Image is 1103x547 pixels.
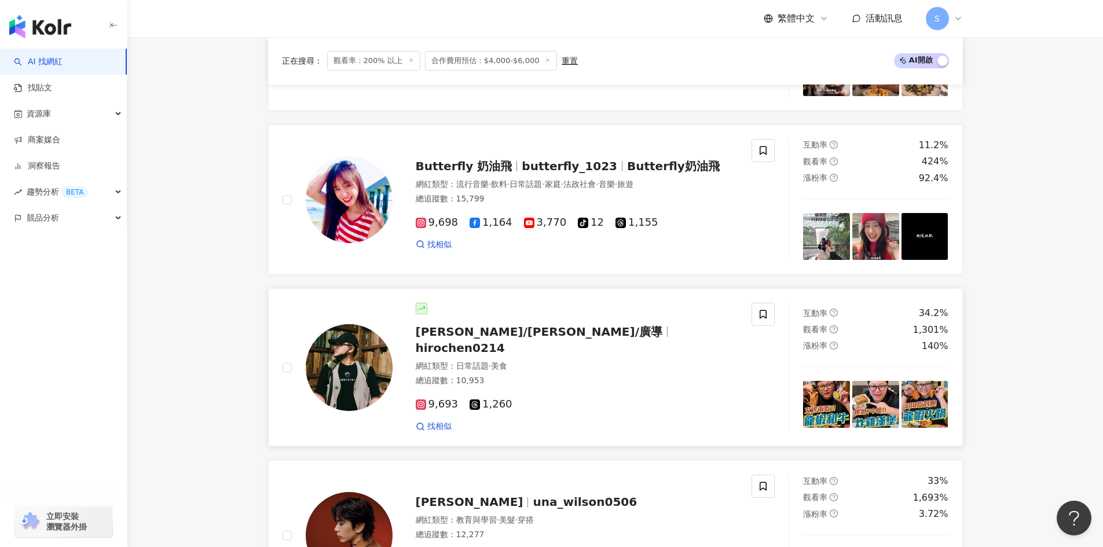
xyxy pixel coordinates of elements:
[416,325,662,339] span: [PERSON_NAME]/[PERSON_NAME]/廣導
[416,159,512,173] span: Butterfly 奶油飛
[830,157,838,166] span: question-circle
[902,213,948,260] img: post-image
[427,421,452,432] span: 找相似
[456,515,497,524] span: 教育與學習
[306,324,393,411] img: KOL Avatar
[327,51,420,71] span: 觀看率：200% 以上
[830,174,838,182] span: question-circle
[1057,501,1091,535] iframe: Help Scout Beacon - Open
[830,141,838,149] span: question-circle
[803,157,827,166] span: 觀看率
[416,341,505,355] span: hirochen0214
[497,515,499,524] span: ·
[866,13,903,24] span: 活動訊息
[830,342,838,350] span: question-circle
[913,324,948,336] div: 1,301%
[627,159,720,173] span: Butterfly奶油飛
[518,515,534,524] span: 穿搭
[510,179,542,189] span: 日常話題
[830,325,838,333] span: question-circle
[19,512,41,531] img: chrome extension
[416,193,738,205] div: 總追蹤數 ： 15,799
[563,179,596,189] span: 法政社會
[533,495,637,509] span: una_wilson0506
[922,340,948,353] div: 140%
[524,216,567,229] span: 3,770
[803,509,827,519] span: 漲粉率
[470,216,512,229] span: 1,164
[499,515,515,524] span: 美髮
[919,508,948,520] div: 3.72%
[489,361,491,370] span: ·
[919,307,948,320] div: 34.2%
[902,381,948,428] img: post-image
[14,56,63,68] a: searchAI 找網紅
[803,381,850,428] img: post-image
[803,325,827,334] span: 觀看率
[14,188,22,196] span: rise
[852,381,899,428] img: post-image
[803,493,827,502] span: 觀看率
[416,179,738,190] div: 網紅類型 ：
[803,140,827,149] span: 互動率
[416,239,452,251] a: 找相似
[803,213,850,260] img: post-image
[515,515,518,524] span: ·
[615,179,617,189] span: ·
[15,506,112,537] a: chrome extension立即安裝 瀏覽器外掛
[416,421,452,432] a: 找相似
[830,493,838,501] span: question-circle
[14,160,60,172] a: 洞察報告
[545,179,561,189] span: 家庭
[522,159,617,173] span: butterfly_1023
[913,491,948,504] div: 1,693%
[427,239,452,251] span: 找相似
[596,179,598,189] span: ·
[617,179,633,189] span: 旅遊
[456,179,489,189] span: 流行音樂
[470,398,512,410] span: 1,260
[578,216,604,229] span: 12
[542,179,544,189] span: ·
[46,511,87,532] span: 立即安裝 瀏覽器外掛
[935,12,940,25] span: S
[416,529,738,541] div: 總追蹤數 ： 12,277
[416,361,738,372] div: 網紅類型 ：
[919,172,948,185] div: 92.4%
[803,341,827,350] span: 漲粉率
[852,213,899,260] img: post-image
[830,477,838,485] span: question-circle
[61,186,88,198] div: BETA
[416,495,523,509] span: [PERSON_NAME]
[778,12,815,25] span: 繁體中文
[282,56,323,65] span: 正在搜尋 ：
[27,205,59,231] span: 競品分析
[14,82,52,94] a: 找貼文
[507,179,510,189] span: ·
[489,179,491,189] span: ·
[27,101,51,127] span: 資源庫
[456,361,489,370] span: 日常話題
[803,309,827,318] span: 互動率
[416,515,738,526] div: 網紅類型 ：
[599,179,615,189] span: 音樂
[14,134,60,146] a: 商案媒合
[561,179,563,189] span: ·
[416,398,459,410] span: 9,693
[416,216,459,229] span: 9,698
[830,309,838,317] span: question-circle
[919,139,948,152] div: 11.2%
[830,509,838,517] span: question-circle
[928,475,948,487] div: 33%
[425,51,558,71] span: 合作費用預估：$4,000-$6,000
[416,375,738,387] div: 總追蹤數 ： 10,953
[491,361,507,370] span: 美食
[27,179,88,205] span: 趨勢分析
[803,476,827,486] span: 互動率
[306,156,393,243] img: KOL Avatar
[803,173,827,182] span: 漲粉率
[615,216,658,229] span: 1,155
[268,124,963,274] a: KOL AvatarButterfly 奶油飛butterfly_1023Butterfly奶油飛網紅類型：流行音樂·飲料·日常話題·家庭·法政社會·音樂·旅遊總追蹤數：15,7999,6981...
[268,288,963,446] a: KOL Avatar[PERSON_NAME]/[PERSON_NAME]/廣導hirochen0214網紅類型：日常話題·美食總追蹤數：10,9539,6931,260找相似互動率questi...
[562,56,578,65] div: 重置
